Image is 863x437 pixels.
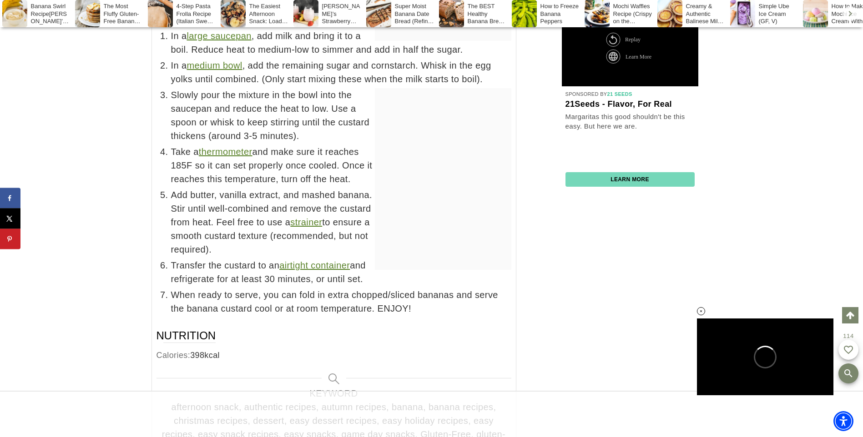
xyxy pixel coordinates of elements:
[842,307,858,323] a: Scroll to top
[204,351,220,360] span: kcal
[159,387,509,400] span: Keyword
[171,88,511,143] span: Slowly pour the mixture in the bowl into the saucepan and reduce the heat to low. Use a spoon or ...
[187,60,242,70] a: medium bowl
[565,99,695,109] a: 21Seeds - Flavor, For Real
[171,29,511,56] span: In a , add milk and bring it to a boil. Reduce heat to medium-low to simmer and add in half the s...
[290,217,322,227] a: strainer
[156,351,191,360] span: Calories:
[187,31,251,41] a: large saucepan
[171,188,511,256] span: Add butter, vanilla extract, and mashed banana. Stir until well-combined and remove the custard f...
[606,32,642,47] img: svg+xml;base64,PHN2ZyB3aWR0aD0iNzkiIGhlaWdodD0iMzIiIHhtbG5zPSJodHRwOi8vd3d3LnczLm9yZy8yMDAwL3N2Zy...
[607,91,632,97] span: 21 Seeds
[359,392,505,437] iframe: Advertisement
[375,88,511,265] iframe: Advertisement
[156,328,216,343] span: Nutrition
[565,91,632,97] a: Sponsored By21 Seeds
[611,176,649,183] a: Learn more
[171,59,511,86] span: In a , add the remaining sugar and cornstarch. Whisk in the egg yolks until combined. (Only start...
[833,411,853,431] div: Accessibility Menu
[171,288,511,315] span: When ready to serve, you can fold in extra chopped/sliced bananas and serve the banana custard co...
[606,47,654,64] img: svg+xml;base64,PHN2ZyB3aWR0aD0iMTA2IiBoZWlnaHQ9IjMyIiB4bWxucz0iaHR0cDovL3d3dy53My5vcmcvMjAwMC9zdm...
[279,260,350,270] a: airtight container
[190,351,204,360] span: 398
[171,258,511,286] span: Transfer the custard to an and refrigerate for at least 30 minutes, or until set.
[565,112,695,131] a: Margaritas this good shouldn't be this easy. But here we are.
[199,147,252,157] a: thermometer
[171,145,511,186] span: Take a and make sure it reaches 185F so it can set properly once cooled. Once it reaches this tem...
